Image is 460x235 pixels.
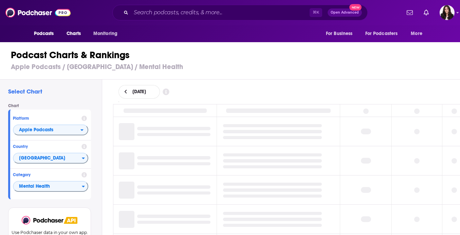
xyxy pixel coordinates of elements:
h2: Platforms [13,124,88,135]
h4: Chart [8,103,96,108]
button: open menu [29,27,63,40]
h4: Category [13,172,79,177]
span: Open Advanced [331,11,359,14]
span: Podcasts [34,29,54,38]
span: [GEOGRAPHIC_DATA] [14,153,82,164]
span: ⌘ K [310,8,322,17]
img: Podchaser - Follow, Share and Rate Podcasts [22,216,64,224]
img: Podchaser - Follow, Share and Rate Podcasts [5,6,71,19]
span: Logged in as RebeccaShapiro [440,5,455,20]
span: For Business [326,29,353,38]
button: open menu [89,27,126,40]
span: [DATE] [132,89,146,94]
input: Search podcasts, credits, & more... [131,7,310,18]
h3: Apple Podcasts / [GEOGRAPHIC_DATA] / Mental Health [11,63,455,71]
h2: Select Chart [8,88,96,95]
span: Charts [67,29,81,38]
span: More [411,29,422,38]
div: Search podcasts, credits, & more... [112,5,368,20]
a: Charts [62,27,85,40]
span: Monitoring [93,29,117,38]
a: Show notifications dropdown [421,7,431,18]
span: Mental Health [14,181,82,192]
button: open menu [361,27,408,40]
img: Podchaser API banner [64,217,77,224]
button: Show profile menu [440,5,455,20]
span: Apple Podcasts [19,128,53,132]
h1: Podcast Charts & Rankings [11,49,455,61]
button: Open AdvancedNew [328,9,362,17]
button: open menu [321,27,361,40]
span: For Podcasters [365,29,398,38]
h4: Country [13,144,79,149]
button: Countries [13,153,88,164]
button: open menu [13,124,88,135]
p: Use Podchaser data in your own app. [12,230,88,235]
img: User Profile [440,5,455,20]
h4: Platform [13,116,79,121]
span: New [349,4,362,11]
a: Show notifications dropdown [404,7,416,18]
button: open menu [406,27,431,40]
button: Categories [13,181,88,192]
